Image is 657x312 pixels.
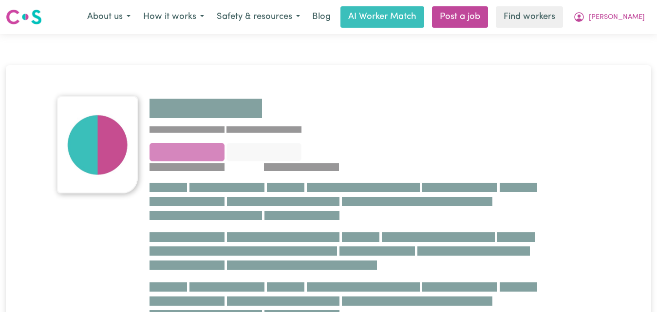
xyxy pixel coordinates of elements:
span: [PERSON_NAME] [589,12,645,23]
button: About us [81,7,137,27]
a: Careseekers logo [6,6,42,28]
img: Careseekers logo [6,8,42,26]
button: My Account [567,7,651,27]
button: Safety & resources [210,7,306,27]
a: AI Worker Match [340,6,424,28]
a: Post a job [432,6,488,28]
button: How it works [137,7,210,27]
a: Blog [306,6,337,28]
a: Find workers [496,6,563,28]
